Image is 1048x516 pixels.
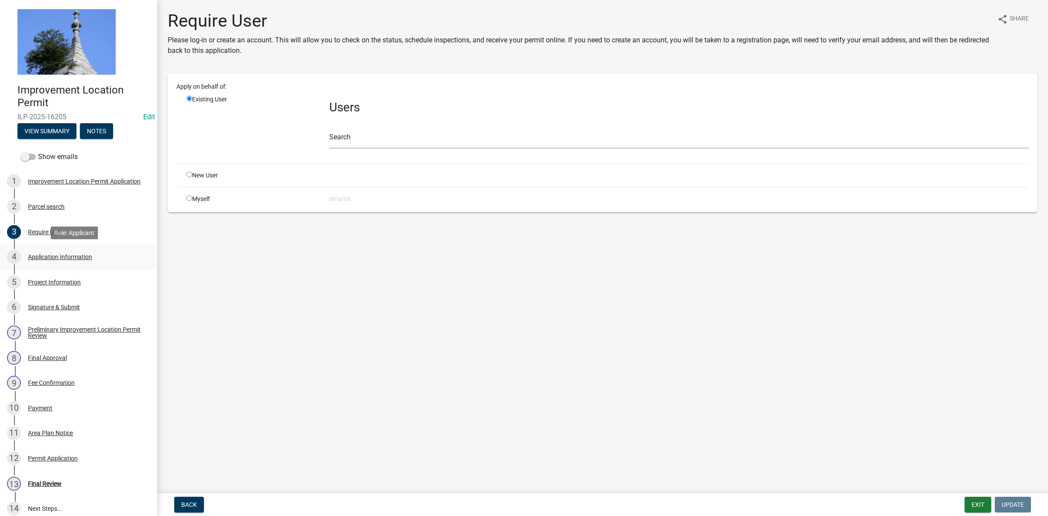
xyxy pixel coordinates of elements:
[17,9,116,75] img: Decatur County, Indiana
[180,194,323,204] div: Myself
[7,477,21,491] div: 13
[990,10,1036,28] button: shareShare
[28,204,65,210] div: Parcel search
[174,497,204,513] button: Back
[168,10,990,31] h1: Require User
[7,250,21,264] div: 4
[1010,14,1029,24] span: Share
[168,35,990,56] p: Please log-in or create an account. This will allow you to check on the status, schedule inspecti...
[51,226,98,239] div: Role: Applicant
[17,113,140,121] span: ILP-2025-16205
[17,128,76,135] wm-modal-confirm: Summary
[7,200,21,214] div: 2
[80,128,113,135] wm-modal-confirm: Notes
[28,405,52,411] div: Payment
[7,174,21,188] div: 1
[7,300,21,314] div: 6
[28,254,92,260] div: Application Information
[329,100,1029,115] h3: Users
[7,426,21,440] div: 11
[1002,501,1024,508] span: Update
[28,178,141,184] div: Improvement Location Permit Application
[180,95,323,156] div: Existing User
[28,481,62,487] div: Final Review
[180,171,323,180] div: New User
[28,355,67,361] div: Final Approval
[80,123,113,139] button: Notes
[7,502,21,516] div: 14
[997,14,1008,24] i: share
[21,152,78,162] label: Show emails
[17,84,150,109] h4: Improvement Location Permit
[7,225,21,239] div: 3
[7,351,21,365] div: 8
[28,229,62,235] div: Require User
[28,279,81,285] div: Project Information
[28,380,75,386] div: Fee Confirmation
[143,113,155,121] a: Edit
[7,401,21,415] div: 10
[7,326,21,339] div: 7
[28,455,78,461] div: Permit Application
[143,113,155,121] wm-modal-confirm: Edit Application Number
[17,123,76,139] button: View Summary
[28,326,143,339] div: Preliminary Improvement Location Permit Review
[995,497,1031,513] button: Update
[181,501,197,508] span: Back
[28,304,80,310] div: Signature & Submit
[965,497,991,513] button: Exit
[28,430,73,436] div: Area Plan Notice
[7,376,21,390] div: 9
[170,82,1035,91] div: Apply on behalf of:
[7,275,21,289] div: 5
[7,451,21,465] div: 12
